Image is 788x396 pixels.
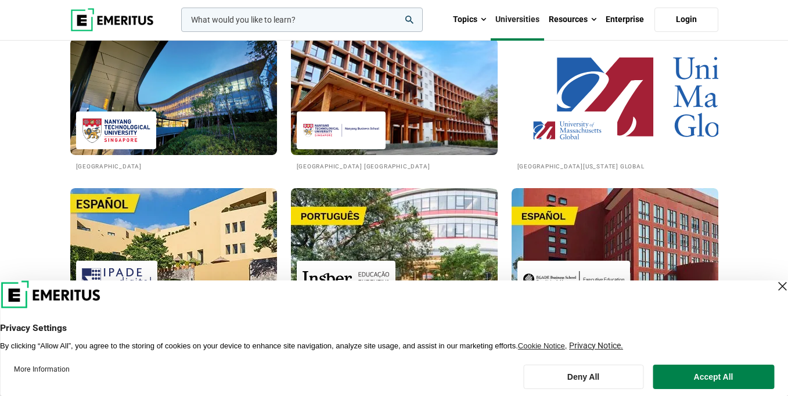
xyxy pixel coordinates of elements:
[512,39,718,171] a: Universities We Work With University of Massachusetts Global [GEOGRAPHIC_DATA][US_STATE] Global
[303,267,390,293] img: Insper
[512,188,718,320] a: Universities We Work With EGADE Business School EGADE Business School
[70,188,277,304] img: Universities We Work With
[523,117,611,143] img: University of Massachusetts Global
[517,161,713,171] h2: [GEOGRAPHIC_DATA][US_STATE] Global
[76,161,271,171] h2: [GEOGRAPHIC_DATA]
[82,267,152,293] img: IPADE
[303,117,380,143] img: Nanyang Technological University Nanyang Business School
[70,39,277,171] a: Universities We Work With Nanyang Technological University [GEOGRAPHIC_DATA]
[280,33,508,161] img: Universities We Work With
[82,117,151,143] img: Nanyang Technological University
[70,39,277,155] img: Universities We Work With
[512,39,718,155] img: Universities We Work With
[297,161,492,171] h2: [GEOGRAPHIC_DATA] [GEOGRAPHIC_DATA]
[523,267,624,293] img: EGADE Business School
[512,188,718,304] img: Universities We Work With
[291,188,498,304] img: Universities We Work With
[181,8,423,32] input: woocommerce-product-search-field-0
[291,188,498,320] a: Universities We Work With Insper Insper
[291,39,498,171] a: Universities We Work With Nanyang Technological University Nanyang Business School [GEOGRAPHIC_DA...
[70,188,277,320] a: Universities We Work With IPADE IPADE
[654,8,718,32] a: Login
